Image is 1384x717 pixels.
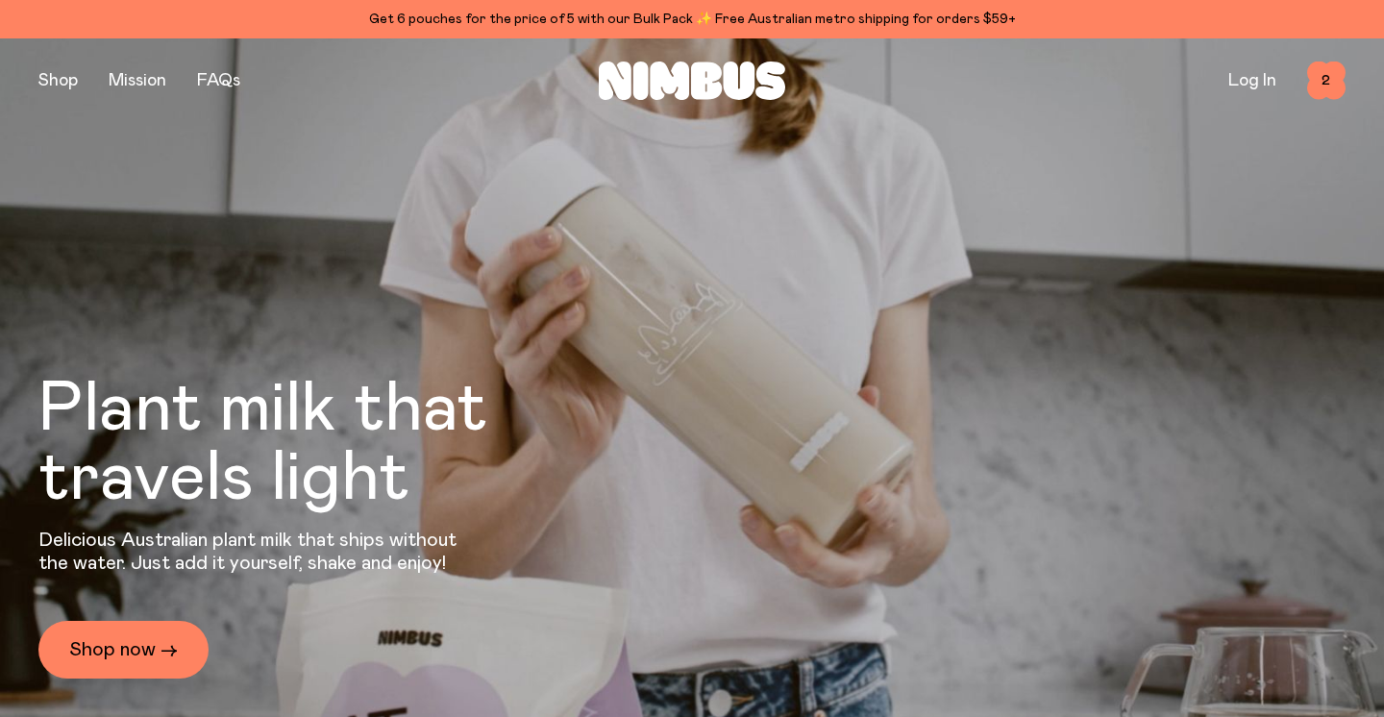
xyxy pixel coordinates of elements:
[38,8,1346,31] div: Get 6 pouches for the price of 5 with our Bulk Pack ✨ Free Australian metro shipping for orders $59+
[197,72,240,89] a: FAQs
[38,529,469,575] p: Delicious Australian plant milk that ships without the water. Just add it yourself, shake and enjoy!
[1228,72,1276,89] a: Log In
[38,375,592,513] h1: Plant milk that travels light
[38,621,209,679] a: Shop now →
[1307,62,1346,100] button: 2
[109,72,166,89] a: Mission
